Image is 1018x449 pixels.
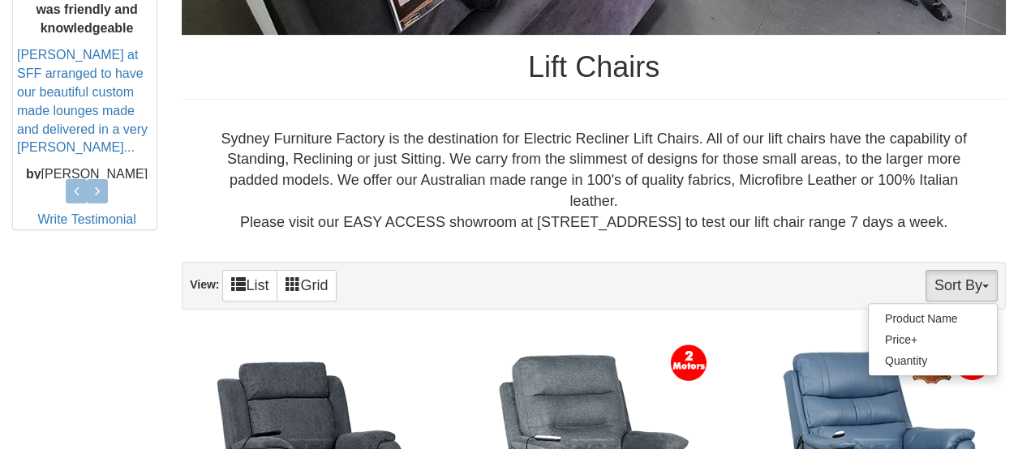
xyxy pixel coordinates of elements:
a: List [222,270,277,301]
a: [PERSON_NAME] at SFF arranged to have our beautiful custom made lounges made and delivered in a v... [17,49,148,155]
a: Product Name [869,308,997,329]
div: Sydney Furniture Factory is the destination for Electric Recliner Lift Chairs. All of our lift ch... [195,129,993,233]
strong: View: [190,278,219,291]
button: Sort By [926,270,998,301]
b: by [26,168,41,182]
a: Grid [277,270,337,301]
a: Write Testimonial [37,212,135,226]
a: Quantity [869,350,997,371]
h1: Lift Chairs [182,51,1006,83]
a: Price+ [869,329,997,350]
p: [PERSON_NAME] [17,166,157,185]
